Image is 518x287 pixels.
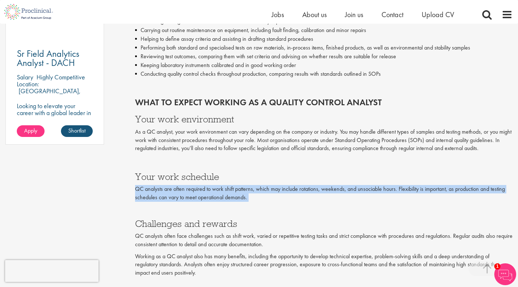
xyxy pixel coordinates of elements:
[135,172,513,181] h3: Your work schedule
[135,43,513,52] li: Performing both standard and specialised tests on raw materials, in-process items, finished produ...
[135,128,513,153] p: As a QC analyst, your work environment can vary depending on the company or industry. You may han...
[17,47,79,69] span: Sr Field Analytics Analyst - DACH
[135,98,513,107] h2: What to expect working as a quality control analyst
[422,10,454,19] a: Upload CV
[17,102,93,151] p: Looking to elevate your career with a global leader in diabetes care? Join a pioneering medical d...
[37,73,85,81] p: Highly Competitive
[494,263,500,270] span: 1
[135,209,513,228] h3: Challenges and rewards
[494,263,516,285] img: Chatbot
[24,127,37,134] span: Apply
[5,260,99,282] iframe: reCAPTCHA
[135,52,513,61] li: Reviewing test outcomes, comparing them with set criteria and advising on whether results are sui...
[135,114,513,124] h3: Your work environment
[17,49,93,67] a: Sr Field Analytics Analyst - DACH
[381,10,403,19] a: Contact
[17,73,33,81] span: Salary
[135,26,513,35] li: Carrying out routine maintenance on equipment, including fault finding, calibration and minor rep...
[302,10,327,19] a: About us
[17,80,39,88] span: Location:
[135,185,513,202] p: QC analysts are often required to work shift patterns, which may include rotations, weekends, and...
[272,10,284,19] a: Jobs
[135,35,513,43] li: Helping to define assay criteria and assisting in drafting standard procedures
[135,252,513,278] p: Working as a QC analyst also has many benefits, including the opportunity to develop technical ex...
[61,125,93,137] a: Shortlist
[135,61,513,70] li: Keeping laboratory instruments calibrated and in good working order
[135,232,513,249] p: QC analysts often face challenges such as shift work, varied or repetitive testing tasks and stri...
[345,10,363,19] a: Join us
[17,125,45,137] a: Apply
[17,87,81,102] p: [GEOGRAPHIC_DATA], [GEOGRAPHIC_DATA]
[135,70,513,78] li: Conducting quality control checks throughout production, comparing results with standards outline...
